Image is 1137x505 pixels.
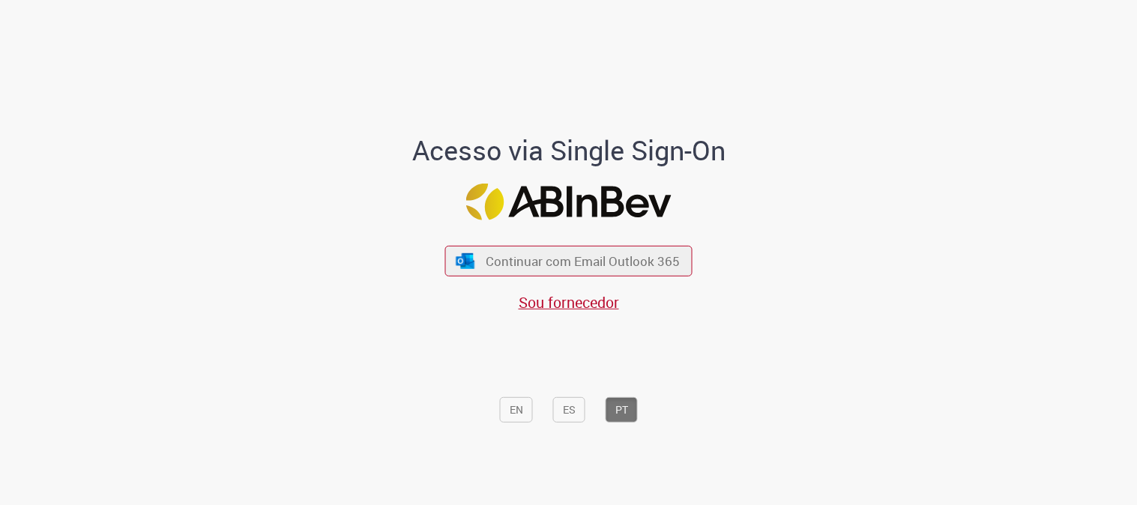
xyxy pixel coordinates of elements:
h1: Acesso via Single Sign-On [361,136,776,166]
img: ícone Azure/Microsoft 360 [454,252,475,268]
a: Sou fornecedor [519,292,619,312]
span: Continuar com Email Outlook 365 [486,252,680,270]
button: ícone Azure/Microsoft 360 Continuar com Email Outlook 365 [445,246,693,276]
button: ES [553,397,585,423]
img: Logo ABInBev [466,183,672,220]
button: EN [500,397,533,423]
button: PT [606,397,638,423]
